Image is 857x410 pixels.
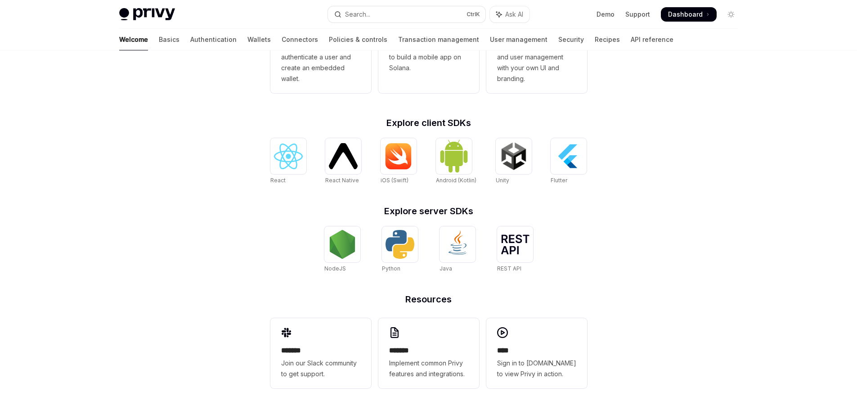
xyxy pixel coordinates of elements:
[329,29,387,50] a: Policies & controls
[554,142,583,171] img: Flutter
[496,177,509,184] span: Unity
[119,29,148,50] a: Welcome
[597,10,615,19] a: Demo
[378,318,479,388] a: **** **Implement common Privy features and integrations.
[436,138,476,185] a: Android (Kotlin)Android (Kotlin)
[558,29,584,50] a: Security
[270,295,587,304] h2: Resources
[497,265,521,272] span: REST API
[724,7,738,22] button: Toggle dark mode
[328,6,485,23] button: Open search
[328,230,357,259] img: NodeJS
[436,177,476,184] span: Android (Kotlin)
[345,9,370,20] div: Search...
[386,230,414,259] img: Python
[270,118,587,127] h2: Explore client SDKs
[499,142,528,171] img: Unity
[389,358,468,379] span: Implement common Privy features and integrations.
[440,265,452,272] span: Java
[467,11,480,18] span: Ctrl K
[270,177,286,184] span: React
[325,138,361,185] a: React NativeReact Native
[668,10,703,19] span: Dashboard
[625,10,650,19] a: Support
[329,143,358,169] img: React Native
[381,177,408,184] span: iOS (Swift)
[382,265,400,272] span: Python
[247,29,271,50] a: Wallets
[281,358,360,379] span: Join our Slack community to get support.
[443,230,472,259] img: Java
[497,226,533,273] a: REST APIREST API
[270,138,306,185] a: ReactReact
[190,29,237,50] a: Authentication
[631,29,673,50] a: API reference
[496,138,532,185] a: UnityUnity
[501,234,529,254] img: REST API
[159,29,179,50] a: Basics
[661,7,717,22] a: Dashboard
[382,226,418,273] a: PythonPython
[595,29,620,50] a: Recipes
[381,138,417,185] a: iOS (Swift)iOS (Swift)
[440,139,468,173] img: Android (Kotlin)
[398,29,479,50] a: Transaction management
[440,226,476,273] a: JavaJava
[551,138,587,185] a: FlutterFlutter
[389,41,468,73] span: Use the React Native SDK to build a mobile app on Solana.
[505,10,523,19] span: Ask AI
[324,226,360,273] a: NodeJSNodeJS
[384,143,413,170] img: iOS (Swift)
[119,8,175,21] img: light logo
[270,318,371,388] a: **** **Join our Slack community to get support.
[497,358,576,379] span: Sign in to [DOMAIN_NAME] to view Privy in action.
[270,207,587,216] h2: Explore server SDKs
[282,29,318,50] a: Connectors
[325,177,359,184] span: React Native
[490,29,547,50] a: User management
[274,144,303,169] img: React
[497,41,576,84] span: Whitelabel login, wallets, and user management with your own UI and branding.
[324,265,346,272] span: NodeJS
[490,6,529,23] button: Toggle assistant panel
[281,41,360,84] span: Use the React SDK to authenticate a user and create an embedded wallet.
[486,318,587,388] a: ****Sign in to [DOMAIN_NAME] to view Privy in action.
[551,177,567,184] span: Flutter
